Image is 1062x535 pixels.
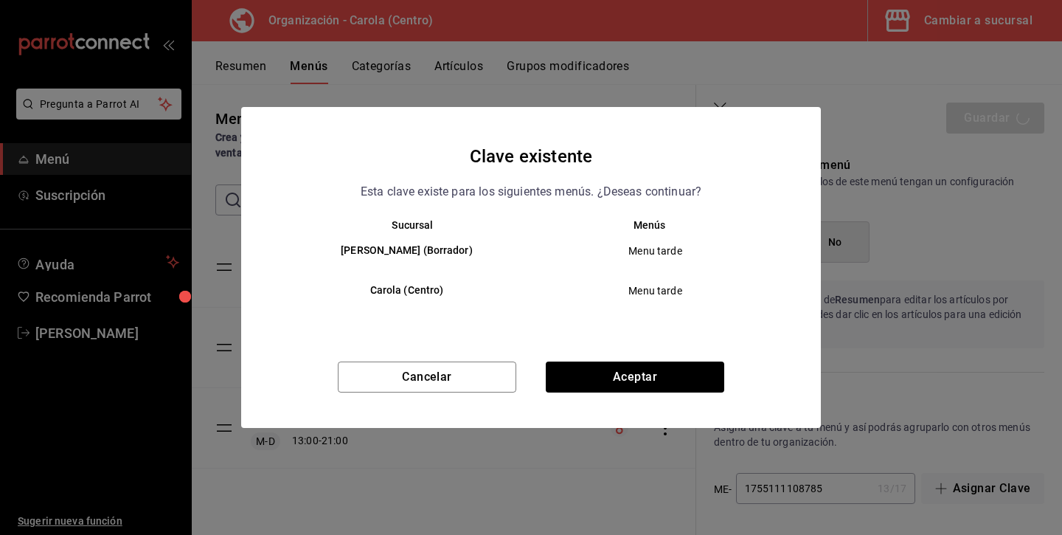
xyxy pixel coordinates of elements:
h6: Carola (Centro) [294,283,519,299]
button: Cancelar [338,362,516,393]
button: Aceptar [546,362,724,393]
h6: [PERSON_NAME] (Borrador) [294,243,519,259]
h4: Clave existente [470,142,592,170]
th: Sucursal [271,219,531,231]
span: Menu tarde [544,244,767,258]
span: Menu tarde [544,283,767,298]
th: Menús [531,219,791,231]
p: Esta clave existe para los siguientes menús. ¿Deseas continuar? [361,182,701,201]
